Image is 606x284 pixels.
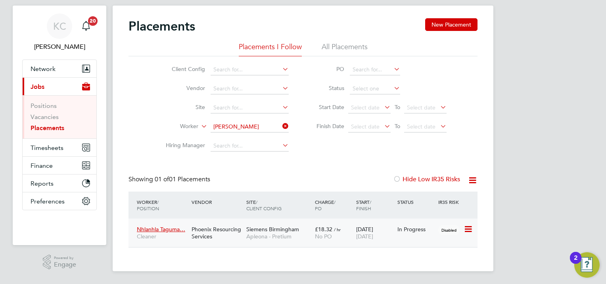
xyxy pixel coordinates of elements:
button: Preferences [23,192,96,210]
span: Preferences [31,198,65,205]
nav: Main navigation [13,6,106,245]
button: Reports [23,175,96,192]
label: Vendor [159,84,205,92]
span: To [392,102,403,112]
label: PO [309,65,344,73]
div: Phoenix Resourcing Services [190,222,244,244]
a: 20 [78,13,94,39]
div: Worker [135,195,190,215]
span: Select date [407,104,435,111]
input: Select one [350,83,400,94]
li: Placements I Follow [239,42,302,56]
div: 2 [574,258,577,268]
span: Karen Chatfield [22,42,97,52]
a: Go to home page [22,218,97,231]
span: 01 of [155,175,169,183]
h2: Placements [128,18,195,34]
div: Site [244,195,313,215]
div: Showing [128,175,212,184]
div: IR35 Risk [436,195,464,209]
span: Cleaner [137,233,188,240]
a: Positions [31,102,57,109]
span: £18.32 [315,226,332,233]
li: All Placements [322,42,368,56]
input: Search for... [211,102,289,113]
span: Finance [31,162,53,169]
div: Vendor [190,195,244,209]
span: Siemens Birmingham [246,226,299,233]
label: Start Date [309,104,344,111]
input: Search for... [211,83,289,94]
span: Engage [54,261,76,268]
span: 01 Placements [155,175,210,183]
label: Worker [153,123,198,130]
input: Search for... [211,64,289,75]
button: Timesheets [23,139,96,156]
input: Search for... [350,64,400,75]
span: Network [31,65,56,73]
span: Nhlanhla Taguma… [137,226,185,233]
label: Finish Date [309,123,344,130]
span: / Position [137,199,159,211]
button: Finance [23,157,96,174]
span: Apleona - Pretium [246,233,311,240]
span: Disabled [438,225,460,235]
span: / Finish [356,199,371,211]
label: Site [159,104,205,111]
a: KC[PERSON_NAME] [22,13,97,52]
img: fastbook-logo-retina.png [23,218,97,231]
span: Powered by [54,255,76,261]
a: Vacancies [31,113,59,121]
label: Hide Low IR35 Risks [393,175,460,183]
div: [DATE] [354,222,395,244]
input: Search for... [211,121,289,132]
div: Start [354,195,395,215]
div: Charge [313,195,354,215]
div: Jobs [23,95,96,138]
label: Status [309,84,344,92]
input: Search for... [211,140,289,152]
span: Jobs [31,83,44,90]
button: Jobs [23,78,96,95]
span: Select date [351,104,380,111]
button: Open Resource Center, 2 new notifications [574,252,600,278]
span: Select date [407,123,435,130]
label: Hiring Manager [159,142,205,149]
button: New Placement [425,18,478,31]
span: / hr [334,226,341,232]
a: Nhlanhla Taguma…CleanerPhoenix Resourcing ServicesSiemens BirminghamApleona - Pretium£18.32 / hrN... [135,221,478,228]
span: / Client Config [246,199,282,211]
div: Status [395,195,437,209]
span: Select date [351,123,380,130]
a: Powered byEngage [43,255,77,270]
label: Client Config [159,65,205,73]
span: To [392,121,403,131]
button: Network [23,60,96,77]
a: Placements [31,124,64,132]
div: In Progress [397,226,435,233]
span: Timesheets [31,144,63,152]
span: [DATE] [356,233,373,240]
span: 20 [88,16,98,26]
span: KC [53,21,66,31]
span: / PO [315,199,336,211]
span: Reports [31,180,54,187]
span: No PO [315,233,332,240]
